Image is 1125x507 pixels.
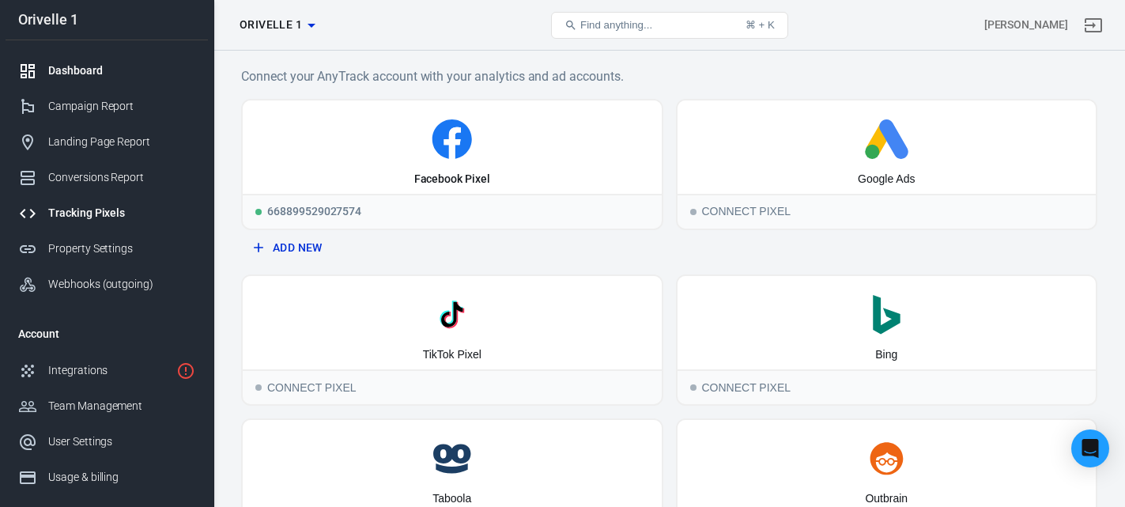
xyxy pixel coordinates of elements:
div: Campaign Report [48,98,195,115]
span: Running [255,209,262,215]
span: Orivelle 1 [240,15,302,35]
div: Connect Pixel [678,194,1097,229]
button: Find anything...⌘ + K [551,12,788,39]
span: Find anything... [580,19,652,31]
div: Open Intercom Messenger [1071,429,1109,467]
span: Connect Pixel [690,384,697,391]
a: Conversions Report [6,160,208,195]
div: Outbrain [865,491,908,507]
a: Dashboard [6,53,208,89]
div: Property Settings [48,240,195,257]
div: ⌘ + K [746,19,775,31]
div: Usage & billing [48,469,195,486]
button: TikTok PixelConnect PixelConnect Pixel [241,274,663,406]
div: Bing [875,347,897,363]
span: Connect Pixel [255,384,262,391]
a: Sign out [1074,6,1112,44]
div: 668899529027574 [243,194,662,229]
div: Facebook Pixel [414,172,490,187]
a: Tracking Pixels [6,195,208,231]
div: Connect Pixel [243,369,662,404]
div: Dashboard [48,62,195,79]
div: Tracking Pixels [48,205,195,221]
a: Campaign Report [6,89,208,124]
a: Integrations [6,353,208,388]
button: Add New [247,233,657,263]
a: User Settings [6,424,208,460]
div: Webhooks (outgoing) [48,276,195,293]
div: Taboola [432,491,471,507]
div: Orivelle 1 [6,13,208,27]
div: Conversions Report [48,169,195,186]
div: Team Management [48,398,195,414]
div: TikTok Pixel [423,347,481,363]
div: Connect Pixel [678,369,1097,404]
div: Integrations [48,362,170,379]
button: Orivelle 1 [233,10,321,40]
div: Landing Page Report [48,134,195,150]
a: Webhooks (outgoing) [6,267,208,302]
button: BingConnect PixelConnect Pixel [676,274,1098,406]
div: Account id: nNfVwVvZ [984,17,1068,33]
a: Facebook PixelRunning668899529027574 [241,99,663,230]
div: User Settings [48,433,195,450]
li: Account [6,315,208,353]
h6: Connect your AnyTrack account with your analytics and ad accounts. [241,66,1097,86]
a: Team Management [6,388,208,424]
a: Landing Page Report [6,124,208,160]
a: Usage & billing [6,460,208,495]
a: Property Settings [6,231,208,267]
button: Google AdsConnect PixelConnect Pixel [676,99,1098,230]
svg: 1 networks not verified yet [176,361,195,380]
div: Google Ads [858,172,915,187]
span: Connect Pixel [690,209,697,215]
